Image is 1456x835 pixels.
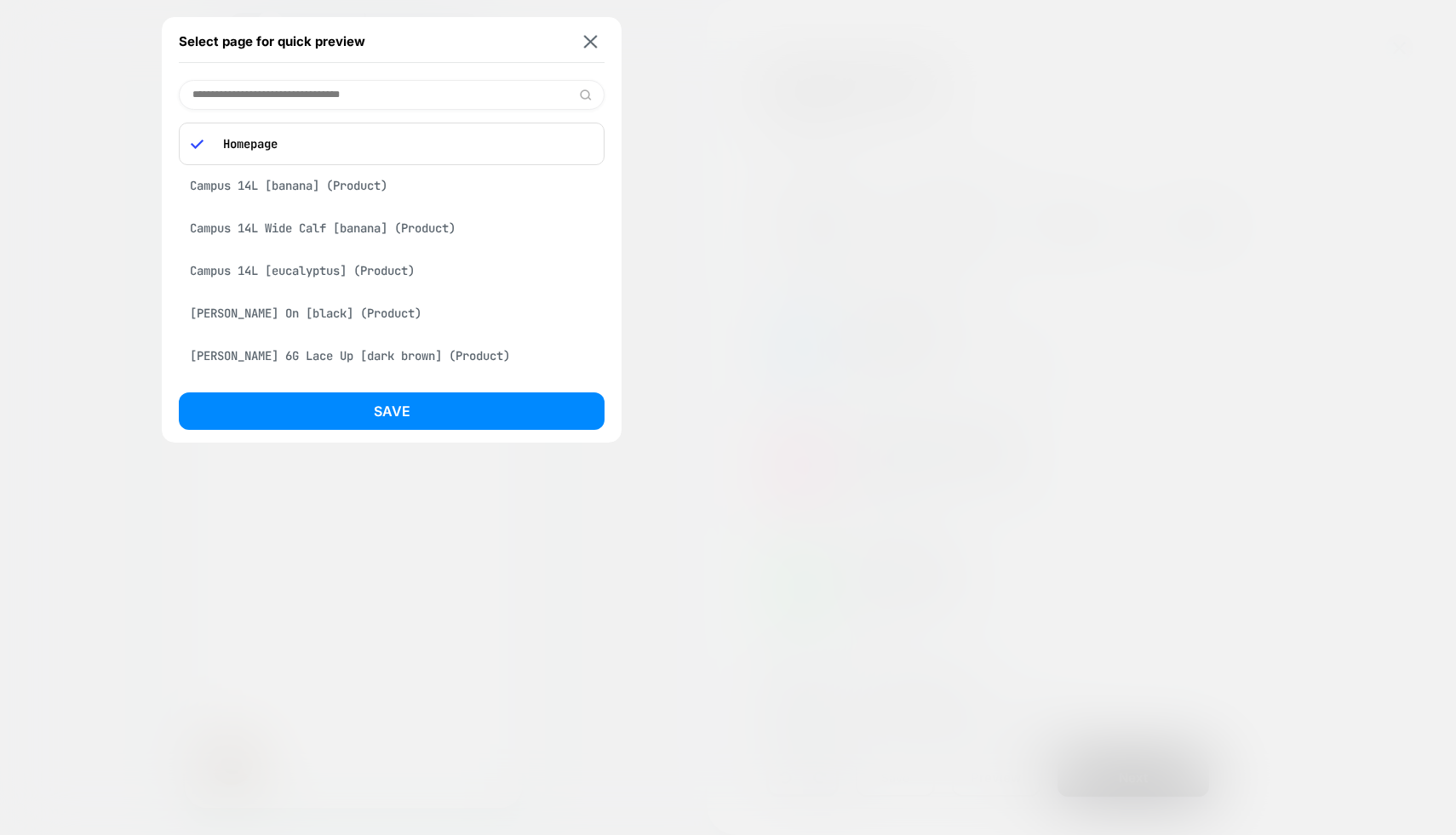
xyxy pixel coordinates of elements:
div: Campus 14L Wide Calf [banana] (Product) [179,212,605,244]
span: Select page for quick preview [179,33,365,49]
div: [PERSON_NAME] On [black] (Product) [179,297,605,329]
div: Campus 14L [eucalyptus] (Product) [179,255,605,287]
iframe: Gorgias live chat messenger [17,682,77,736]
div: [PERSON_NAME] 6G Lace Up [dark brown] (Product) [179,340,605,372]
img: edit [579,89,592,101]
div: Campus 14L [banana] (Product) [179,169,605,202]
p: Homepage [215,136,593,152]
button: Save [179,392,605,430]
img: close [584,35,598,48]
img: blue checkmark [191,138,203,151]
